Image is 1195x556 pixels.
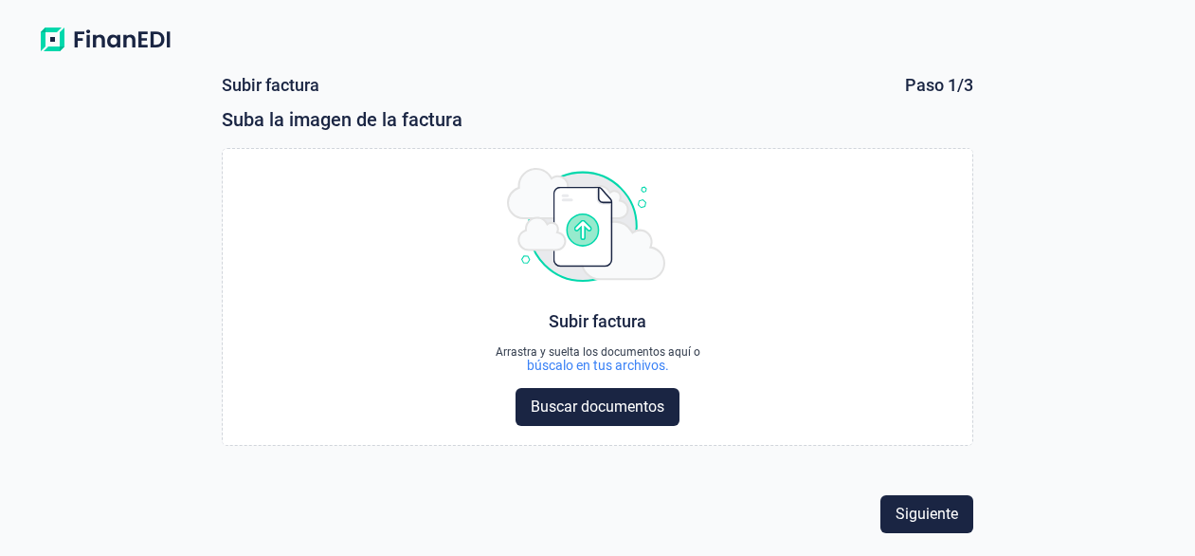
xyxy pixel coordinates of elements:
[222,106,973,133] div: Suba la imagen de la factura
[527,358,669,373] div: búscalo en tus archivos.
[507,168,666,282] img: upload img
[496,358,700,373] div: búscalo en tus archivos.
[222,76,319,95] div: Subir factura
[30,23,180,57] img: Logo de aplicación
[880,495,973,533] button: Siguiente
[516,388,679,426] button: Buscar documentos
[896,503,958,526] span: Siguiente
[496,346,700,358] div: Arrastra y suelta los documentos aquí o
[905,76,973,95] div: Paso 1/3
[531,396,664,418] span: Buscar documentos
[549,312,646,331] div: Subir factura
